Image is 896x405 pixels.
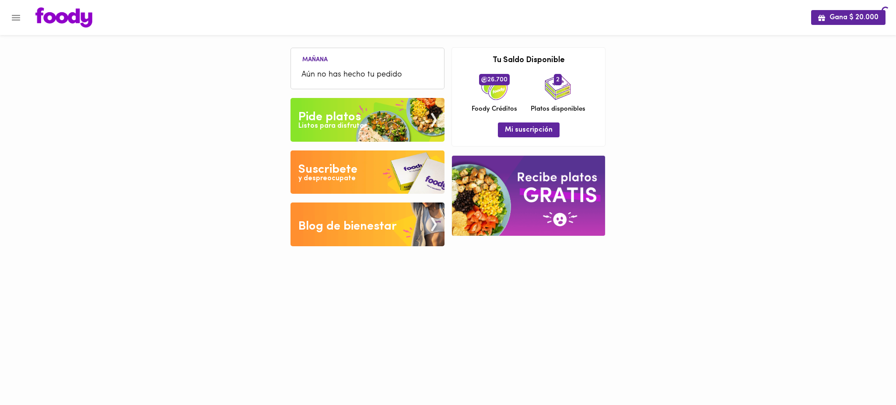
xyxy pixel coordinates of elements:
[481,77,487,83] img: foody-creditos.png
[290,202,444,246] img: Blog de bienestar
[472,105,517,114] span: Foody Créditos
[818,14,878,22] span: Gana $ 20.000
[298,121,367,131] div: Listos para disfrutar
[554,74,562,85] span: 2
[481,74,507,100] img: credits-package.png
[479,74,510,85] span: 26.700
[545,74,571,100] img: icon_dishes.png
[295,55,335,63] li: Mañana
[298,174,356,184] div: y despreocupate
[452,156,605,236] img: referral-banner.png
[301,69,434,81] span: Aún no has hecho tu pedido
[5,7,27,28] button: Menu
[290,98,444,142] img: Pide un Platos
[458,56,598,65] h3: Tu Saldo Disponible
[35,7,92,28] img: logo.png
[811,10,885,24] button: Gana $ 20.000
[298,218,397,235] div: Blog de bienestar
[505,126,553,134] span: Mi suscripción
[498,122,560,137] button: Mi suscripción
[290,150,444,194] img: Disfruta bajar de peso
[298,108,361,126] div: Pide platos
[531,105,585,114] span: Platos disponibles
[298,161,357,178] div: Suscribete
